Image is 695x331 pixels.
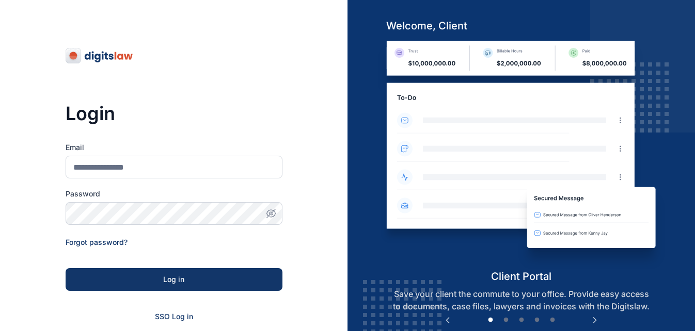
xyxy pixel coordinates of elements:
button: 2 [501,315,511,325]
img: digitslaw-logo [66,47,134,64]
div: Log in [82,274,266,285]
label: Password [66,189,282,199]
p: Save your client the commute to your office. Provide easy access to documents, case files, lawyer... [378,288,665,312]
button: Next [590,315,600,325]
a: Forgot password? [66,238,128,246]
img: client-portal [378,41,665,269]
button: Previous [443,315,453,325]
h5: client portal [378,269,665,284]
button: 5 [547,315,558,325]
h5: welcome, client [378,19,665,33]
button: 1 [485,315,496,325]
button: 4 [532,315,542,325]
h3: Login [66,103,282,124]
button: Log in [66,268,282,291]
label: Email [66,142,282,153]
button: 3 [516,315,527,325]
a: SSO Log in [155,312,193,321]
